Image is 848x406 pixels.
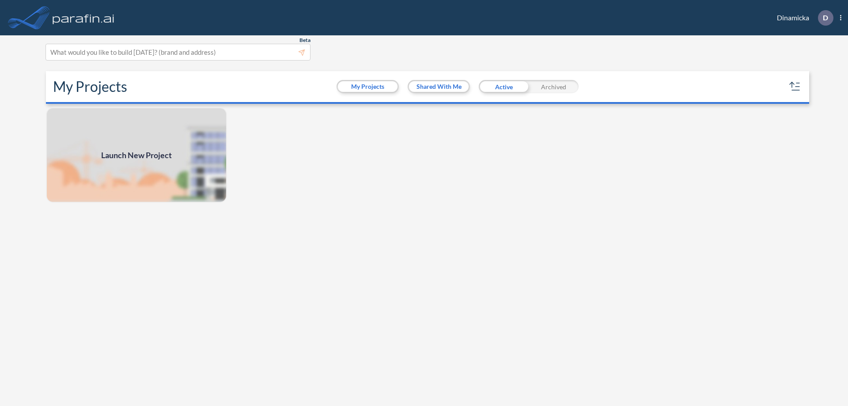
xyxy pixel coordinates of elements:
[101,149,172,161] span: Launch New Project
[409,81,469,92] button: Shared With Me
[46,107,227,203] a: Launch New Project
[788,80,802,94] button: sort
[299,37,310,44] span: Beta
[823,14,828,22] p: D
[529,80,579,93] div: Archived
[764,10,841,26] div: Dinamicka
[46,107,227,203] img: add
[479,80,529,93] div: Active
[338,81,397,92] button: My Projects
[51,9,116,27] img: logo
[53,78,127,95] h2: My Projects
